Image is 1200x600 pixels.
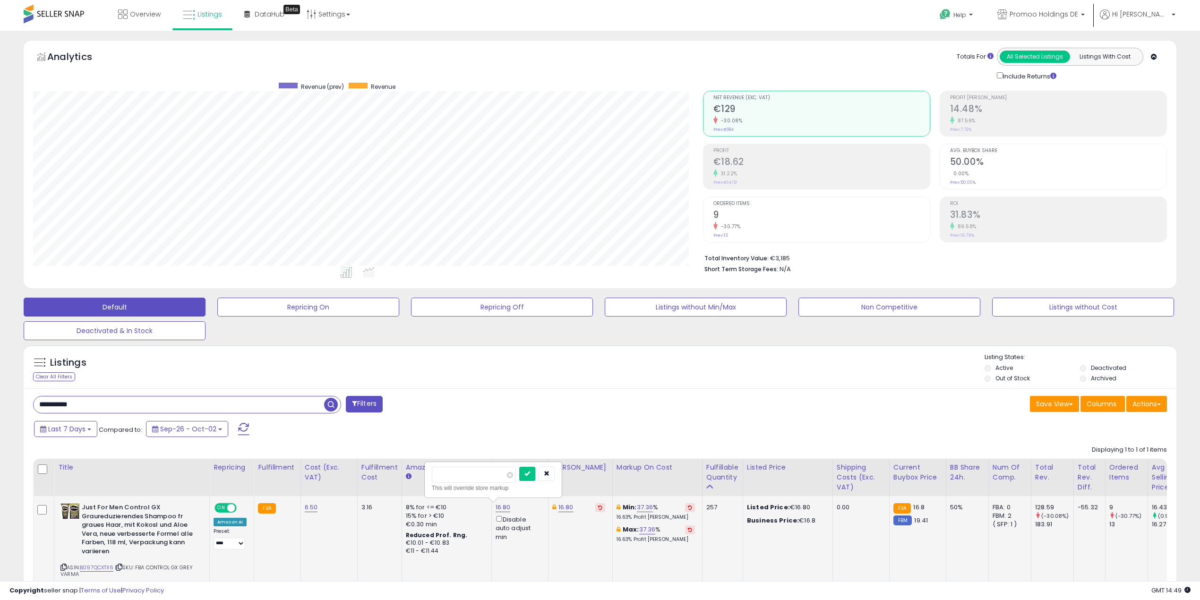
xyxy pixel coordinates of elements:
[747,516,799,525] b: Business Price:
[1091,374,1116,382] label: Archived
[992,298,1174,317] button: Listings without Cost
[950,503,981,512] div: 50%
[747,463,829,472] div: Listed Price
[33,372,75,381] div: Clear All Filters
[713,201,930,206] span: Ordered Items
[50,356,86,369] h5: Listings
[60,503,79,519] img: 417mmMQJXOL._SL40_.jpg
[432,483,555,493] div: This will override store markup
[9,586,164,595] div: seller snap | |
[893,503,911,514] small: FBA
[214,463,250,472] div: Repricing
[496,514,541,541] div: Disable auto adjust min
[713,180,737,185] small: Prev: €14.19
[954,117,976,124] small: 87.56%
[48,424,86,434] span: Last 7 Days
[780,265,791,274] span: N/A
[346,396,383,412] button: Filters
[255,9,284,19] span: DataHub
[1158,512,1179,520] small: (0.98%)
[617,536,695,543] p: 16.63% Profit [PERSON_NAME]
[639,525,656,534] a: 37.36
[552,463,609,472] div: [PERSON_NAME]
[305,463,353,482] div: Cost (Exc. VAT)
[713,103,930,116] h2: €129
[1087,399,1116,409] span: Columns
[713,95,930,101] span: Net Revenue (Exc. VAT)
[1078,463,1101,492] div: Total Rev. Diff.
[623,503,637,512] b: Min:
[932,1,982,31] a: Help
[60,564,193,578] span: | SKU: FBA CONTROL GX GREY VARMA
[617,525,695,543] div: %
[146,421,228,437] button: Sep-26 - Oct-02
[1109,520,1148,529] div: 13
[993,463,1027,482] div: Num of Comp.
[1112,9,1169,19] span: Hi [PERSON_NAME]
[34,421,97,437] button: Last 7 Days
[747,516,825,525] div: €16.8
[939,9,951,20] i: Get Help
[1152,520,1190,529] div: 16.27
[1070,51,1140,63] button: Listings With Cost
[617,463,698,472] div: Markup on Cost
[950,232,974,238] small: Prev: 16.79%
[837,503,882,512] div: 0.00
[993,503,1024,512] div: FBA: 0
[950,95,1166,101] span: Profit [PERSON_NAME]
[893,463,942,482] div: Current Buybox Price
[1100,9,1175,31] a: Hi [PERSON_NAME]
[954,223,977,230] small: 89.58%
[411,298,593,317] button: Repricing Off
[24,321,206,340] button: Deactivated & In Stock
[990,70,1068,81] div: Include Returns
[993,520,1024,529] div: ( SFP: 1 )
[747,503,790,512] b: Listed Price:
[704,254,769,262] b: Total Inventory Value:
[718,170,737,177] small: 31.22%
[612,459,702,496] th: The percentage added to the cost of goods (COGS) that forms the calculator for Min & Max prices.
[406,547,484,555] div: €11 - €11.44
[214,518,247,526] div: Amazon AI
[837,463,885,492] div: Shipping Costs (Exc. VAT)
[406,463,488,472] div: Amazon Fees
[1152,463,1186,492] div: Avg Selling Price
[1041,512,1069,520] small: (-30.08%)
[953,11,966,19] span: Help
[371,83,395,91] span: Revenue
[1092,446,1167,454] div: Displaying 1 to 1 of 1 items
[713,156,930,169] h2: €18.62
[160,424,216,434] span: Sep-26 - Oct-02
[704,265,778,273] b: Short Term Storage Fees:
[406,531,468,539] b: Reduced Prof. Rng.
[558,503,574,512] a: 16.80
[718,117,743,124] small: -30.08%
[1080,396,1125,412] button: Columns
[361,503,394,512] div: 3.16
[81,586,121,595] a: Terms of Use
[406,520,484,529] div: €0.30 min
[993,512,1024,520] div: FBM: 2
[713,127,734,132] small: Prev: €184
[197,9,222,19] span: Listings
[713,209,930,222] h2: 9
[1109,503,1148,512] div: 9
[258,503,275,514] small: FBA
[1010,9,1078,19] span: Promoo Holdings DE
[617,514,695,521] p: 16.63% Profit [PERSON_NAME]
[1091,364,1126,372] label: Deactivated
[99,425,142,434] span: Compared to:
[47,50,111,66] h5: Analytics
[1115,512,1141,520] small: (-30.77%)
[713,148,930,154] span: Profit
[713,232,728,238] small: Prev: 13
[406,539,484,547] div: €10.01 - €10.83
[985,353,1176,362] p: Listing States:
[24,298,206,317] button: Default
[80,564,113,572] a: B097QCXTX6
[617,503,695,521] div: %
[82,503,197,558] b: Just For Men Control GX Graureduzierendes Shampoo fr graues Haar, mit Kokosl und Aloe Vera, neue ...
[235,504,250,512] span: OFF
[950,148,1166,154] span: Avg. Buybox Share
[1152,503,1190,512] div: 16.43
